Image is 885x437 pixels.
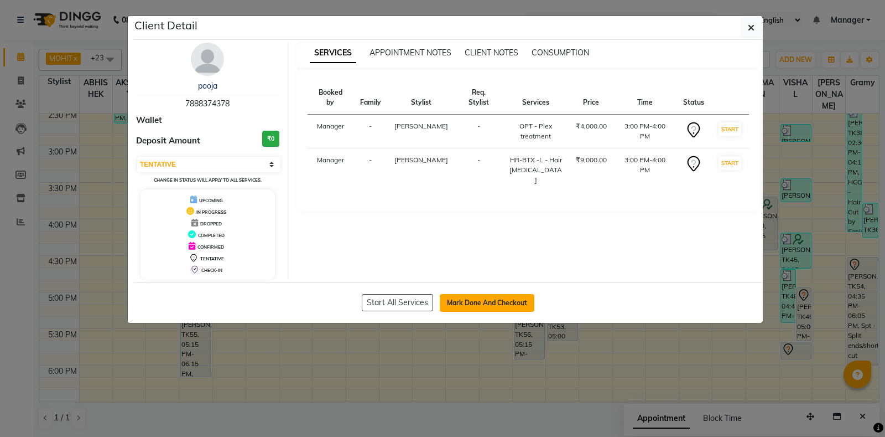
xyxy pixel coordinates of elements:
span: APPOINTMENT NOTES [369,48,451,58]
div: ₹9,000.00 [576,155,607,165]
span: DROPPED [200,221,222,227]
span: COMPLETED [198,233,225,238]
span: Wallet [136,114,162,127]
button: START [719,122,741,136]
th: Time [613,81,676,115]
th: Req. Stylist [455,81,503,115]
span: 7888374378 [185,99,230,109]
td: - [455,115,503,148]
div: OPT - Plex treatment [509,121,563,141]
span: SERVICES [310,43,356,63]
th: Status [676,81,711,115]
td: 3:00 PM-4:00 PM [613,148,676,192]
th: Price [569,81,613,115]
h5: Client Detail [134,17,197,34]
th: Stylist [388,81,455,115]
h3: ₹0 [262,131,279,147]
img: avatar [191,43,224,76]
div: HR-BTX -L - Hair [MEDICAL_DATA] [509,155,563,185]
button: START [719,156,741,170]
span: CONSUMPTION [532,48,589,58]
td: Manager [308,115,353,148]
span: [PERSON_NAME] [394,122,448,130]
button: Start All Services [362,294,433,311]
span: TENTATIVE [200,256,224,261]
span: IN PROGRESS [196,209,226,215]
td: Manager [308,148,353,192]
button: Mark Done And Checkout [440,294,534,312]
span: CONFIRMED [197,244,224,250]
small: Change in status will apply to all services. [154,177,262,183]
span: Deposit Amount [136,135,200,147]
span: CLIENT NOTES [465,48,518,58]
a: pooja [198,81,217,91]
span: CHECK-IN [201,268,222,273]
td: - [455,148,503,192]
span: [PERSON_NAME] [394,156,448,164]
div: ₹4,000.00 [576,121,607,131]
th: Services [503,81,569,115]
th: Family [353,81,388,115]
td: 3:00 PM-4:00 PM [613,115,676,148]
th: Booked by [308,81,353,115]
span: UPCOMING [199,198,223,203]
td: - [353,148,388,192]
td: - [353,115,388,148]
